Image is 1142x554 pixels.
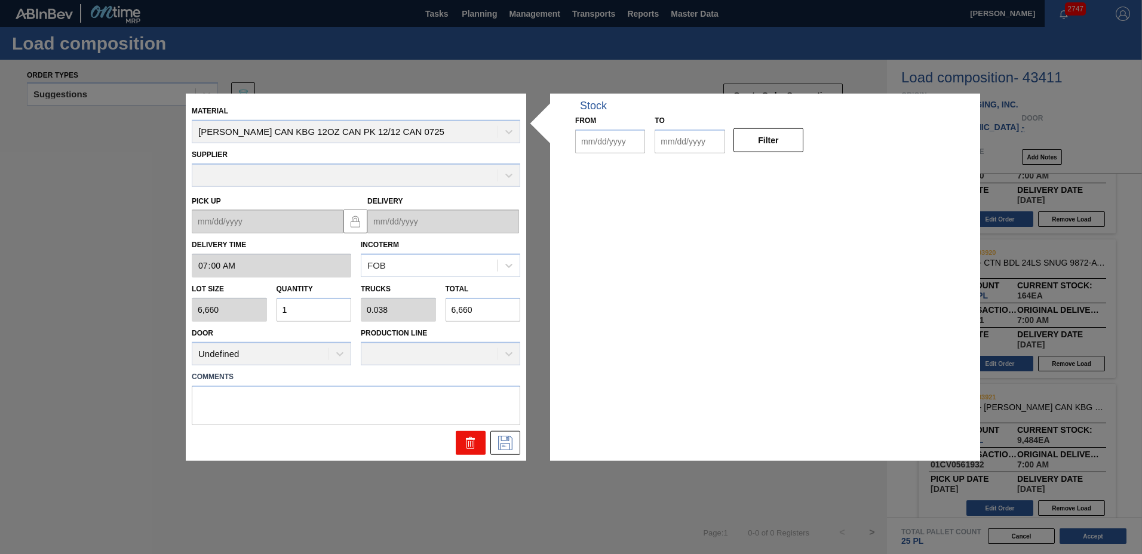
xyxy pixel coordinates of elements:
[192,150,228,159] label: Supplier
[361,241,399,249] label: Incoterm
[277,285,313,293] label: Quantity
[343,209,367,233] button: locked
[367,260,386,270] div: FOB
[580,100,607,112] div: Stock
[367,196,403,205] label: Delivery
[192,236,351,254] label: Delivery Time
[192,329,213,337] label: Door
[655,130,725,153] input: mm/dd/yyyy
[575,116,596,125] label: From
[361,285,391,293] label: Trucks
[192,368,520,385] label: Comments
[361,329,427,337] label: Production Line
[446,285,469,293] label: Total
[192,107,228,115] label: Material
[348,214,363,228] img: locked
[490,430,520,454] div: Edit Order
[367,210,519,233] input: mm/dd/yyyy
[192,281,267,298] label: Lot size
[192,196,221,205] label: Pick up
[655,116,664,125] label: to
[456,430,486,454] div: Delete Order
[733,128,803,152] button: Filter
[575,130,645,153] input: mm/dd/yyyy
[192,210,343,233] input: mm/dd/yyyy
